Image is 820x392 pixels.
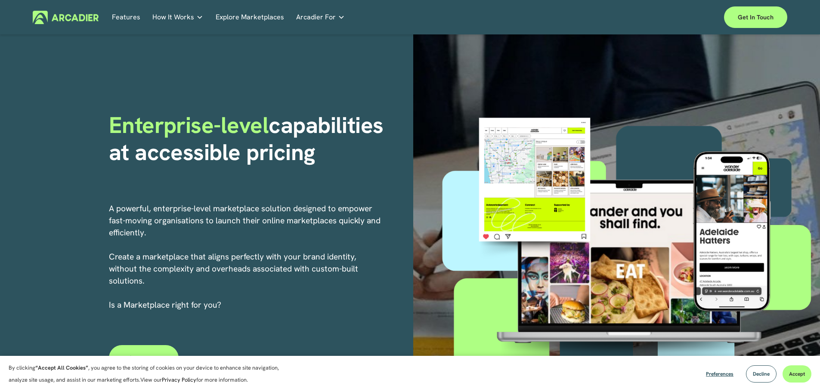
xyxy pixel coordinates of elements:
p: A powerful, enterprise-level marketplace solution designed to empower fast-moving organisations t... [109,203,382,311]
span: Preferences [706,370,733,377]
button: Preferences [699,365,740,383]
a: Privacy Policy [162,376,196,383]
a: s a Marketplace right for you? [111,299,221,310]
a: folder dropdown [296,11,345,24]
button: Decline [746,365,777,383]
a: Get in touch [724,6,787,28]
a: Explore Marketplaces [216,11,284,24]
img: Arcadier [33,11,99,24]
a: Features [112,11,140,24]
strong: capabilities at accessible pricing [109,110,390,167]
strong: “Accept All Cookies” [35,364,88,371]
iframe: Chat Widget [777,351,820,392]
p: By clicking , you agree to the storing of cookies on your device to enhance site navigation, anal... [9,362,288,386]
span: How It Works [152,11,194,23]
a: folder dropdown [152,11,203,24]
span: Decline [753,370,770,377]
a: Contact Us [109,345,179,371]
span: Arcadier For [296,11,336,23]
span: I [109,299,221,310]
span: Enterprise-level [109,110,269,140]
